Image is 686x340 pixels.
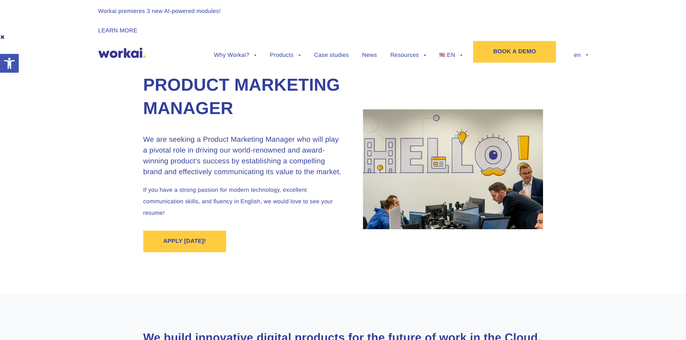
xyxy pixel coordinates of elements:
[447,52,455,58] span: EN
[473,41,556,63] a: BOOK A DEMO
[98,28,138,34] a: LEARN MORE
[143,185,343,219] p: If you have a strong passion for modern technology, excellent communication skills, and fluency i...
[143,76,340,118] span: Product Marketing Manager
[314,53,349,58] a: Case studies
[574,52,588,58] span: en
[270,53,301,58] a: Products
[143,134,343,177] h3: We are seeking a Product Marketing Manager who will play a pivotal role in driving our world-reno...
[214,53,256,58] a: Why Workai?
[362,53,377,58] a: News
[98,7,588,16] p: Workai premieres 3 new AI-powered modules!
[390,53,426,58] a: Resources
[143,231,226,252] a: APPLY [DATE]!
